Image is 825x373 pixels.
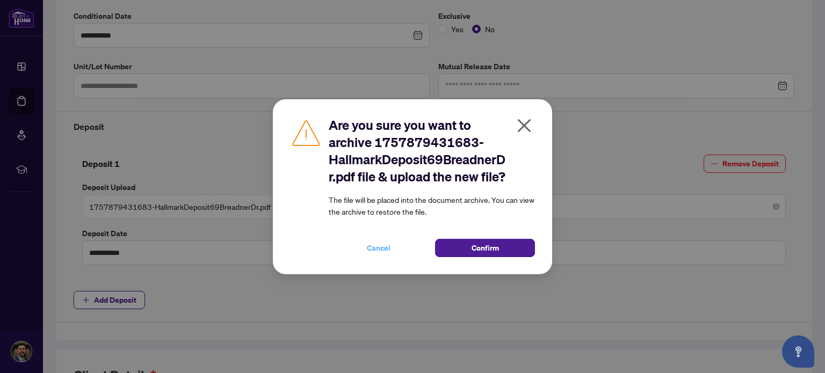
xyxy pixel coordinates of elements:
span: close [516,117,533,134]
button: Cancel [329,239,429,257]
img: Caution Icon [290,116,322,149]
button: Open asap [782,335,814,368]
button: Confirm [435,239,535,257]
h2: Are you sure you want to archive 1757879431683-HallmarkDeposit69BreadnerDr.pdf file & upload the ... [329,116,535,185]
span: Confirm [472,239,499,257]
span: Cancel [367,239,390,257]
div: The file will be placed into the document archive. You can view the archive to restore the file. [329,116,535,257]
